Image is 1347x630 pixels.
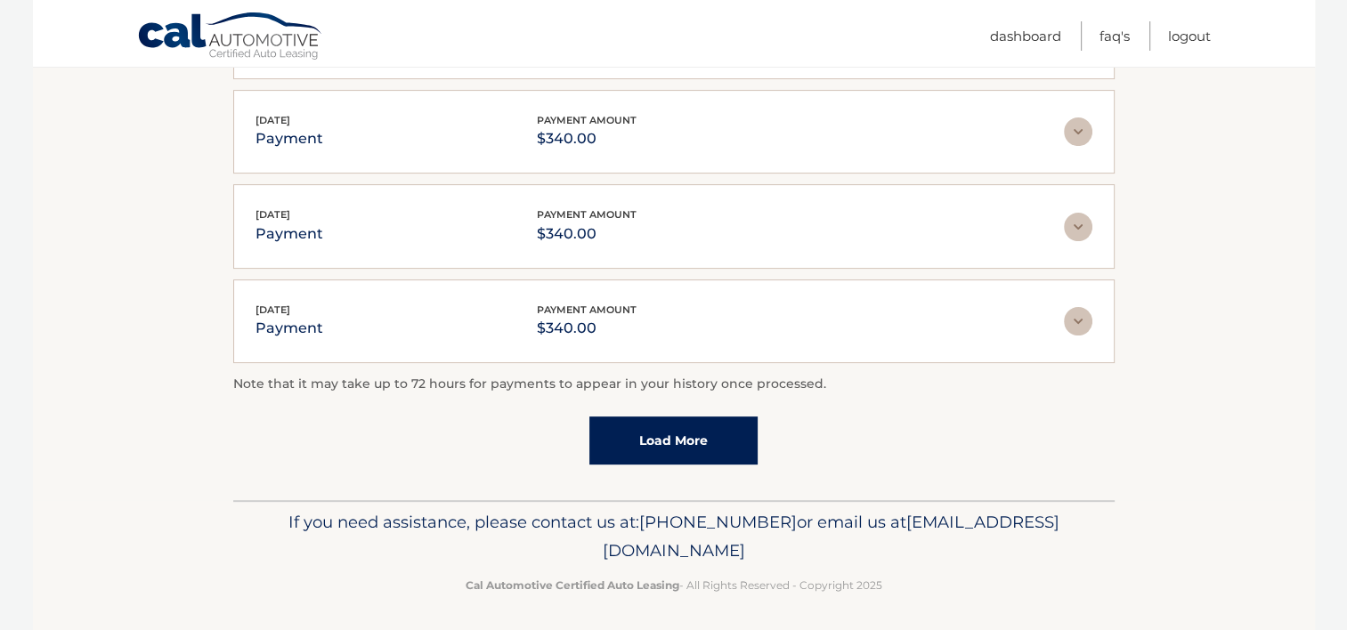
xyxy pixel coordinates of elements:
[245,508,1103,565] p: If you need assistance, please contact us at: or email us at
[256,126,323,151] p: payment
[1064,117,1092,146] img: accordion-rest.svg
[256,316,323,341] p: payment
[1064,307,1092,335] img: accordion-rest.svg
[589,416,758,464] a: Load More
[245,576,1103,594] p: - All Rights Reserved - Copyright 2025
[1064,213,1092,241] img: accordion-rest.svg
[537,126,637,151] p: $340.00
[537,208,637,221] span: payment amount
[256,303,290,316] span: [DATE]
[233,374,1115,395] p: Note that it may take up to 72 hours for payments to appear in your history once processed.
[137,12,324,63] a: Cal Automotive
[1100,21,1130,51] a: FAQ's
[1168,21,1211,51] a: Logout
[537,114,637,126] span: payment amount
[537,303,637,316] span: payment amount
[990,21,1061,51] a: Dashboard
[537,316,637,341] p: $340.00
[639,512,797,532] span: [PHONE_NUMBER]
[256,208,290,221] span: [DATE]
[256,114,290,126] span: [DATE]
[466,578,679,592] strong: Cal Automotive Certified Auto Leasing
[537,222,637,246] p: $340.00
[256,222,323,246] p: payment
[603,512,1059,561] span: [EMAIL_ADDRESS][DOMAIN_NAME]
